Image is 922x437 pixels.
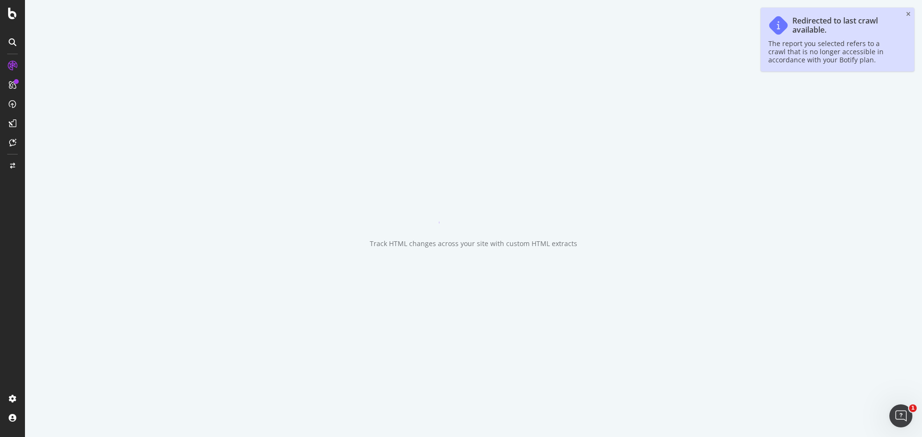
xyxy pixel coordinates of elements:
div: close toast [906,12,910,17]
div: The report you selected refers to a crawl that is no longer accessible in accordance with your Bo... [768,39,897,64]
div: Track HTML changes across your site with custom HTML extracts [370,239,577,248]
div: animation [439,189,508,224]
span: 1 [909,404,917,412]
iframe: Intercom live chat [889,404,912,427]
div: Redirected to last crawl available. [792,16,897,35]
